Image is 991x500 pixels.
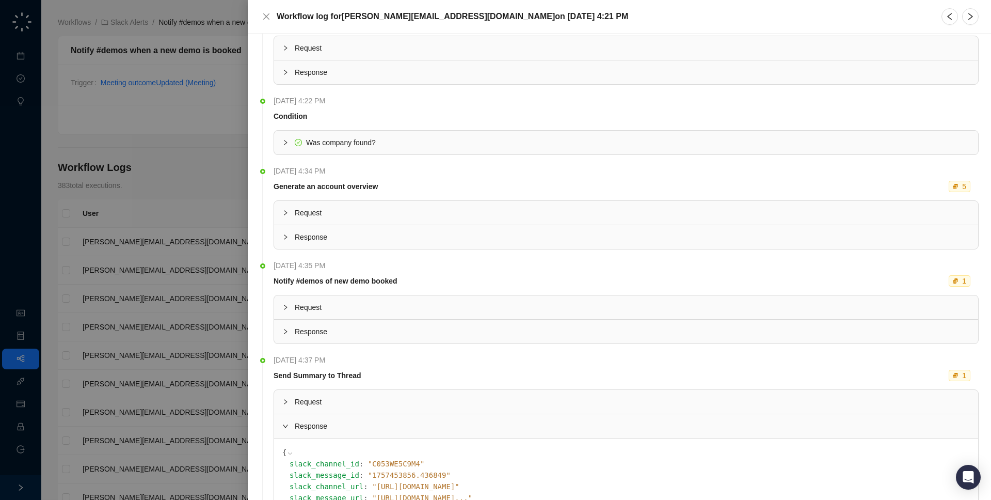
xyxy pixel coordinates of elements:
span: Response [295,231,970,243]
span: Request [295,302,970,313]
div: : [290,481,970,492]
span: check-circle [295,139,302,146]
span: Request [295,396,970,408]
strong: Generate an account overview [274,182,378,191]
span: [DATE] 4:22 PM [274,95,330,106]
h5: Workflow log for [PERSON_NAME][EMAIL_ADDRESS][DOMAIN_NAME] on [DATE] 4:21 PM [277,10,628,23]
span: collapsed [282,304,289,310]
span: close [262,12,270,21]
span: collapsed [282,329,289,335]
div: 1 [960,370,968,381]
div: : [290,458,970,470]
span: " C053WE5C9M4 " [368,460,425,468]
span: slack_channel_id [290,460,359,468]
span: [DATE] 4:35 PM [274,260,330,271]
span: Was company found? [306,138,376,147]
span: collapsed [282,399,289,405]
span: slack_channel_url [290,482,363,491]
span: Response [295,420,970,432]
span: " 1757453856.436849 " [368,471,451,479]
button: Close [260,10,273,23]
span: collapsed [282,45,289,51]
strong: Condition [274,112,307,120]
span: { [282,448,286,457]
span: slack_message_id [290,471,359,479]
div: : [290,470,970,481]
span: Response [295,67,970,78]
div: 1 [960,276,968,286]
span: [DATE] 4:37 PM [274,354,330,366]
span: expanded [282,423,289,429]
div: 5 [960,181,968,192]
span: Request [295,207,970,218]
strong: Send Summary to Thread [274,371,361,380]
span: [DATE] 4:34 PM [274,165,330,177]
span: left [946,12,954,21]
span: right [966,12,974,21]
span: collapsed [282,234,289,240]
strong: Notify #demos of new demo booked [274,277,397,285]
span: collapsed [282,210,289,216]
span: Response [295,326,970,337]
span: " [URL][DOMAIN_NAME] " [372,482,459,491]
span: collapsed [282,69,289,75]
div: Open Intercom Messenger [956,465,981,490]
span: collapsed [282,139,289,146]
span: Request [295,42,970,54]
